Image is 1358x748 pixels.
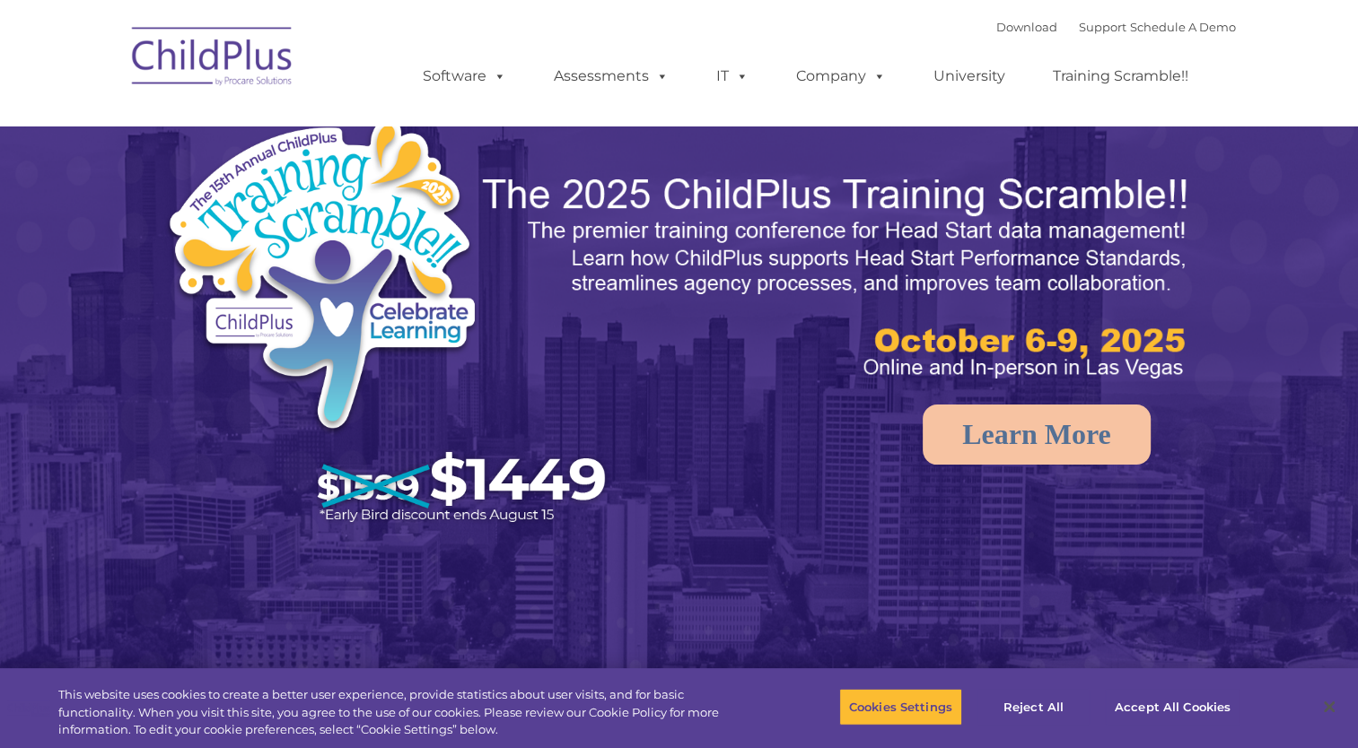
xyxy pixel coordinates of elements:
a: Training Scramble!! [1035,58,1206,94]
a: Learn More [923,404,1151,465]
a: Software [405,58,524,94]
font: | [996,20,1236,34]
a: IT [698,58,767,94]
span: Last name [250,118,304,132]
button: Close [1310,687,1349,726]
a: Company [778,58,904,94]
a: Download [996,20,1057,34]
a: Assessments [536,58,687,94]
span: Phone number [250,192,326,205]
button: Accept All Cookies [1105,688,1240,726]
button: Reject All [977,688,1090,726]
button: Cookies Settings [839,688,962,726]
a: Schedule A Demo [1130,20,1236,34]
div: This website uses cookies to create a better user experience, provide statistics about user visit... [58,686,747,739]
a: University [916,58,1023,94]
a: Support [1079,20,1126,34]
img: ChildPlus by Procare Solutions [123,14,302,104]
